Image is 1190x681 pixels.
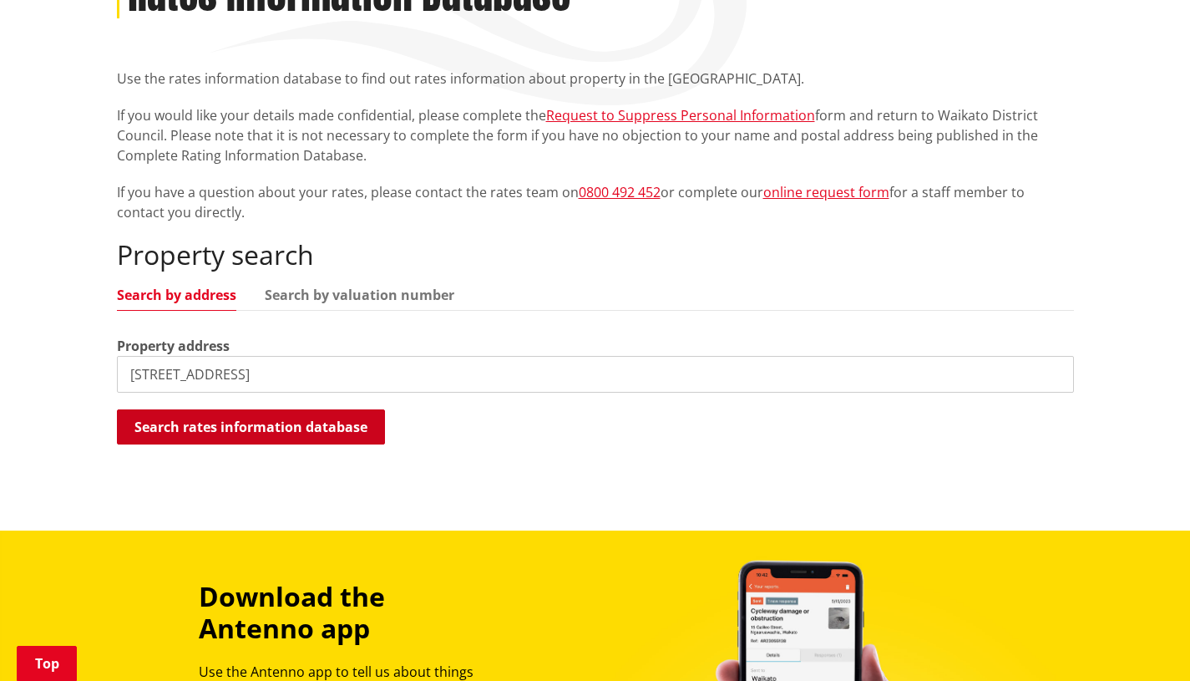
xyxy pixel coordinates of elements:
a: Request to Suppress Personal Information [546,106,815,125]
h3: Download the Antenno app [199,581,501,645]
label: Property address [117,336,230,356]
h2: Property search [117,239,1074,271]
a: online request form [763,183,889,201]
a: Top [17,646,77,681]
iframe: Messenger Launcher [1113,611,1173,671]
p: If you would like your details made confidential, please complete the form and return to Waikato ... [117,105,1074,165]
a: 0800 492 452 [579,183,661,201]
button: Search rates information database [117,409,385,445]
p: Use the rates information database to find out rates information about property in the [GEOGRAPHI... [117,69,1074,89]
input: e.g. Duke Street NGARUAWAHIA [117,356,1074,393]
a: Search by valuation number [265,288,454,302]
p: If you have a question about your rates, please contact the rates team on or complete our for a s... [117,182,1074,222]
a: Search by address [117,288,236,302]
